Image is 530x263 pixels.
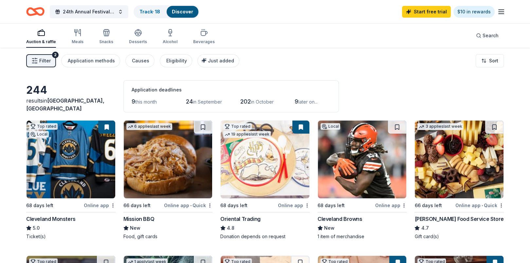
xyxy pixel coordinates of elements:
[227,224,234,232] span: 4.8
[417,123,463,130] div: 3 applies last week
[52,52,59,58] div: 2
[132,98,135,105] span: 9
[130,224,140,232] span: New
[99,26,113,48] button: Snacks
[471,29,504,42] button: Search
[278,201,310,209] div: Online app
[186,98,193,105] span: 24
[26,39,56,44] div: Auction & raffle
[220,215,261,223] div: Oriental Trading
[84,201,116,209] div: Online app
[208,58,234,63] span: Just added
[402,6,451,18] a: Start free trial
[33,224,40,232] span: 5.0
[421,224,429,232] span: 4.7
[63,8,115,16] span: 24th Annual Festival of Trees Gala
[26,97,104,112] span: [GEOGRAPHIC_DATA], [GEOGRAPHIC_DATA]
[27,121,115,198] img: Image for Cleveland Monsters
[125,54,155,67] button: Causes
[123,202,151,209] div: 66 days left
[223,131,271,138] div: 19 applies last week
[414,202,442,209] div: 66 days left
[476,54,504,67] button: Sort
[414,120,504,240] a: Image for Gordon Food Service Store3 applieslast week66 days leftOnline app•Quick[PERSON_NAME] Fo...
[129,26,147,48] button: Desserts
[251,99,274,105] span: in October
[240,98,251,105] span: 202
[223,123,252,130] div: Top rated
[123,120,213,240] a: Image for Mission BBQ6 applieslast week66 days leftOnline app•QuickMission BBQNewFood, gift cards
[295,98,298,105] span: 9
[26,4,45,19] a: Home
[320,123,340,130] div: Local
[318,233,407,240] div: 1 item of merchandise
[166,57,187,65] div: Eligibility
[455,201,504,209] div: Online app Quick
[172,9,193,14] a: Discover
[318,120,407,240] a: Image for Cleveland BrownsLocal68 days leftOnline appCleveland BrownsNew1 item of merchandise
[160,54,192,67] button: Eligibility
[220,202,247,209] div: 68 days left
[414,233,504,240] div: Gift card(s)
[29,131,49,138] div: Local
[132,86,331,94] div: Application deadlines
[193,39,215,44] div: Beverages
[123,215,155,223] div: Mission BBQ
[26,97,116,112] div: results
[61,54,120,67] button: Application methods
[29,123,58,130] div: Top rated
[134,5,199,18] button: Track· 18Discover
[318,121,407,198] img: Image for Cleveland Browns
[26,97,104,112] span: in
[26,202,53,209] div: 68 days left
[72,26,83,48] button: Meals
[375,201,407,209] div: Online app
[221,121,309,198] img: Image for Oriental Trading
[163,26,177,48] button: Alcohol
[132,57,149,65] div: Causes
[193,26,215,48] button: Beverages
[26,233,116,240] div: Ticket(s)
[126,123,172,130] div: 6 applies last week
[26,215,76,223] div: Cleveland Monsters
[483,32,499,40] span: Search
[324,224,335,232] span: New
[39,57,51,65] span: Filter
[99,39,113,44] div: Snacks
[318,202,345,209] div: 68 days left
[68,57,115,65] div: Application methods
[124,121,212,198] img: Image for Mission BBQ
[72,39,83,44] div: Meals
[139,9,160,14] a: Track· 18
[129,39,147,44] div: Desserts
[318,215,362,223] div: Cleveland Browns
[164,201,212,209] div: Online app Quick
[220,120,310,240] a: Image for Oriental TradingTop rated19 applieslast week68 days leftOnline appOriental Trading4.8Do...
[415,121,503,198] img: Image for Gordon Food Service Store
[489,57,498,65] span: Sort
[190,203,192,208] span: •
[193,99,222,105] span: in September
[197,54,239,67] button: Just added
[453,6,495,18] a: $10 in rewards
[123,233,213,240] div: Food, gift cards
[298,99,318,105] span: later on...
[220,233,310,240] div: Donation depends on request
[26,84,116,97] div: 244
[26,120,116,240] a: Image for Cleveland MonstersTop ratedLocal68 days leftOnline appCleveland Monsters5.0Ticket(s)
[482,203,483,208] span: •
[163,39,177,44] div: Alcohol
[414,215,503,223] div: [PERSON_NAME] Food Service Store
[135,99,157,105] span: this month
[26,54,56,67] button: Filter2
[26,26,56,48] button: Auction & raffle
[50,5,128,18] button: 24th Annual Festival of Trees Gala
